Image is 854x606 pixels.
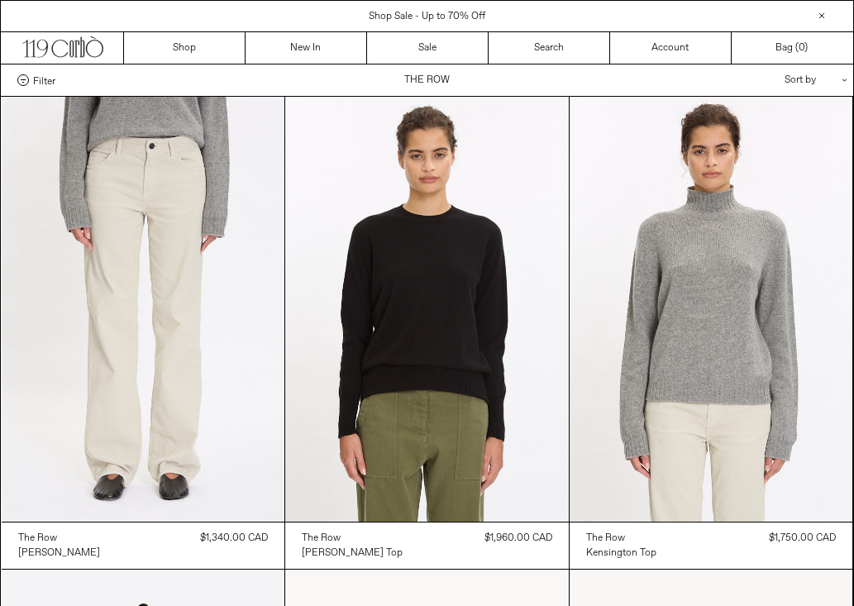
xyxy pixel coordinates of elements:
img: The Row Leilani Top in black [285,97,569,522]
a: Account [610,32,732,64]
div: The Row [18,532,57,546]
span: Filter [33,74,55,86]
span: 0 [799,41,804,55]
a: Bag () [732,32,853,64]
a: The Row [586,531,656,546]
div: The Row [586,532,625,546]
a: New In [246,32,367,64]
a: The Row [302,531,403,546]
a: [PERSON_NAME] [18,546,100,561]
a: Shop [124,32,246,64]
div: $1,340.00 CAD [200,531,268,546]
a: Search [489,32,610,64]
div: Kensington Top [586,546,656,561]
span: ) [799,41,808,55]
div: The Row [302,532,341,546]
a: The Row [18,531,100,546]
a: Kensington Top [586,546,656,561]
a: Sale [367,32,489,64]
div: [PERSON_NAME] Top [302,546,403,561]
img: The Row Kensington Top in medium heather grey [570,97,853,522]
div: $1,960.00 CAD [484,531,552,546]
a: Shop Sale - Up to 70% Off [369,10,485,23]
div: $1,750.00 CAD [769,531,836,546]
div: [PERSON_NAME] [18,546,100,561]
img: The Row Carlyl Pant in ice [2,97,285,522]
a: [PERSON_NAME] Top [302,546,403,561]
div: Sort by [688,64,837,96]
